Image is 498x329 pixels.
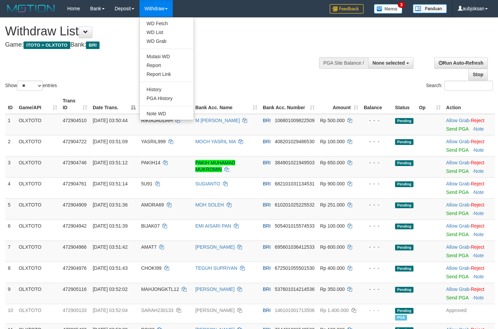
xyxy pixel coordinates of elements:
a: Reject [471,202,484,208]
div: - - - [364,265,390,272]
span: 472904966 [63,244,87,250]
span: Pending [395,266,413,272]
th: Status [392,95,416,114]
td: OLXTOTO [16,304,60,323]
td: Approved [443,304,495,323]
span: Rp 350.000 [320,286,345,292]
td: · [443,283,495,304]
a: Allow Grab [446,202,469,208]
label: Search: [426,81,493,91]
span: BRI [263,118,271,123]
a: [PERSON_NAME] [195,308,235,313]
th: Date Trans.: activate to sort column descending [90,95,138,114]
a: Send PGA [446,211,468,216]
th: Balance [361,95,392,114]
th: Trans ID: activate to sort column ascending [60,95,90,114]
span: BRI [263,286,271,292]
div: PGA Site Balance / [319,57,368,69]
a: WD Grab [140,37,194,46]
a: Run Auto-Refresh [434,57,488,69]
span: · [446,118,471,123]
span: [DATE] 03:52:02 [93,286,127,292]
span: 472904746 [63,160,87,165]
span: BRI [263,308,271,313]
span: 472904909 [63,202,87,208]
span: None selected [373,60,405,66]
span: Rp 100.000 [320,139,345,144]
div: - - - [364,201,390,208]
span: 472905133 [63,308,87,313]
a: Note [474,168,484,174]
span: BRI [263,244,271,250]
a: Send PGA [446,147,468,153]
a: WD List [140,28,194,37]
a: Note [474,253,484,258]
span: Rp 650.000 [320,160,345,165]
td: 4 [5,177,16,198]
span: · [446,181,471,186]
span: Copy 505401015574533 to clipboard [275,223,315,229]
span: PAKIH14 [141,160,161,165]
td: 6 [5,219,16,241]
a: SUGIANTO [195,181,220,186]
label: Show entries [5,81,57,91]
a: Note [474,126,484,132]
div: - - - [364,223,390,229]
span: SARAH230133 [141,308,173,313]
a: Note WD [140,109,194,118]
span: 3 [398,2,405,8]
div: - - - [364,286,390,293]
span: ITOTO > OLXTOTO [24,42,70,49]
td: · [443,219,495,241]
td: OLXTOTO [16,135,60,156]
div: - - - [364,180,390,187]
div: - - - [364,159,390,166]
td: · [443,177,495,198]
a: Send PGA [446,190,468,195]
img: Feedback.jpg [330,4,364,14]
span: Pending [395,308,413,314]
a: [PERSON_NAME] [195,244,235,250]
h1: Withdraw List [5,24,325,38]
span: Marked by aubjosaragih [395,315,407,320]
span: Rp 900.000 [320,181,345,186]
th: Op: activate to sort column ascending [416,95,443,114]
a: Allow Grab [446,265,469,271]
a: Report Link [140,70,194,79]
a: Send PGA [446,232,468,237]
td: OLXTOTO [16,283,60,304]
a: Note [474,147,484,153]
span: [DATE] 03:51:14 [93,181,127,186]
td: 5 [5,198,16,219]
a: PAKIH MUHAMAD MUKROMIN [195,160,235,172]
span: Copy 672501055501530 to clipboard [275,265,315,271]
span: 472904976 [63,265,87,271]
span: Rp 500.000 [320,118,345,123]
a: Note [474,232,484,237]
td: · [443,114,495,135]
a: Note [474,211,484,216]
a: M [PERSON_NAME] [195,118,240,123]
span: Copy 610201025225532 to clipboard [275,202,315,208]
span: Copy 384901021949503 to clipboard [275,160,315,165]
td: OLXTOTO [16,241,60,262]
span: 472904722 [63,139,87,144]
a: Send PGA [446,253,468,258]
a: Note [474,190,484,195]
span: Pending [395,139,413,145]
td: · [443,135,495,156]
span: BRI [263,223,271,229]
a: Reject [471,118,484,123]
button: None selected [368,57,413,69]
span: Rp 600.000 [320,244,345,250]
a: Send PGA [446,274,468,279]
span: Copy 537601014214536 to clipboard [275,286,315,292]
td: 3 [5,156,16,177]
span: · [446,265,471,271]
span: BIJAK07 [141,223,160,229]
a: Allow Grab [446,118,469,123]
span: Copy 682101031134531 to clipboard [275,181,315,186]
td: OLXTOTO [16,262,60,283]
a: Allow Grab [446,139,469,144]
span: Pending [395,245,413,250]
